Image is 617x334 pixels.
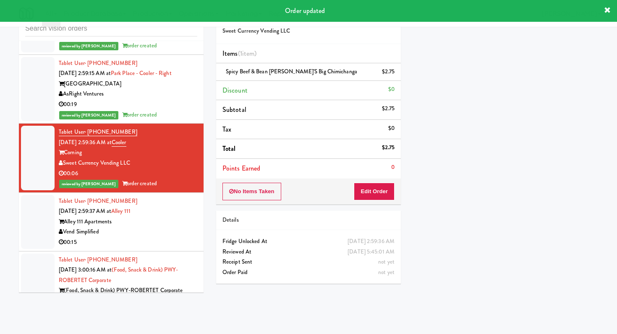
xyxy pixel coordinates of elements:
[19,55,204,124] li: Tablet User· [PHONE_NUMBER][DATE] 2:59:15 AM atPark Place - Cooler - Right[GEOGRAPHIC_DATA]AsRigh...
[59,148,197,158] div: Corning
[59,168,197,179] div: 00:06
[59,285,197,296] div: (Food, Snack & Drink) PWY-ROBERTET Corporate
[111,69,172,77] a: Park Place - Cooler - Right
[382,142,395,153] div: $2.75
[222,267,395,278] div: Order Paid
[378,268,395,276] span: not yet
[59,138,112,146] span: [DATE] 2:59:36 AM at
[348,247,395,257] div: [DATE] 5:45:01 AM
[59,180,118,188] span: reviewed by [PERSON_NAME]
[111,207,131,215] a: Alley 111
[59,99,197,110] div: 00:19
[222,28,395,34] h5: Sweet Currency Vending LLC
[388,123,395,134] div: $0
[391,162,395,173] div: 0
[378,258,395,266] span: not yet
[85,197,137,205] span: · [PHONE_NUMBER]
[19,251,204,321] li: Tablet User· [PHONE_NUMBER][DATE] 3:00:16 AM at(Food, Snack & Drink) PWY-ROBERTET Corporate(Food,...
[59,79,197,89] div: [GEOGRAPHIC_DATA]
[59,197,137,205] a: Tablet User· [PHONE_NUMBER]
[222,105,246,114] span: Subtotal
[85,256,137,264] span: · [PHONE_NUMBER]
[59,89,197,99] div: AsRight Ventures
[19,193,204,251] li: Tablet User· [PHONE_NUMBER][DATE] 2:59:37 AM atAlley 111Alley 111 ApartmentsVend Simplified00:15
[222,163,260,173] span: Points Earned
[59,158,197,168] div: Sweet Currency Vending LLC
[85,128,137,136] span: · [PHONE_NUMBER]
[222,247,395,257] div: Reviewed At
[59,266,178,284] a: (Food, Snack & Drink) PWY-ROBERTET Corporate
[25,21,197,36] input: Search vision orders
[222,49,256,58] span: Items
[59,111,118,119] span: reviewed by [PERSON_NAME]
[354,183,395,200] button: Edit Order
[59,227,197,237] div: Vend Simplified
[226,67,357,75] span: Spicy Beef & Bean [PERSON_NAME]'s Big Chimichanga
[222,183,281,200] button: No Items Taken
[59,256,137,264] a: Tablet User· [PHONE_NUMBER]
[222,124,231,134] span: Tax
[222,144,236,153] span: Total
[59,217,197,227] div: Alley 111 Apartments
[222,236,395,247] div: Fridge Unlocked At
[222,215,395,225] div: Details
[222,257,395,267] div: Receipt Sent
[59,266,112,274] span: [DATE] 3:00:16 AM at
[238,49,257,58] span: (1 )
[122,179,157,187] span: order created
[388,84,395,95] div: $0
[59,237,197,248] div: 00:15
[112,138,126,147] a: Cooler
[85,59,137,67] span: · [PHONE_NUMBER]
[122,111,157,119] span: order created
[59,69,111,77] span: [DATE] 2:59:15 AM at
[19,124,204,193] li: Tablet User· [PHONE_NUMBER][DATE] 2:59:36 AM atCoolerCorningSweet Currency Vending LLC00:06review...
[348,236,395,247] div: [DATE] 2:59:36 AM
[122,41,157,49] span: order created
[222,85,248,95] span: Discount
[382,67,395,77] div: $2.75
[59,42,118,50] span: reviewed by [PERSON_NAME]
[382,104,395,114] div: $2.75
[59,207,111,215] span: [DATE] 2:59:37 AM at
[59,128,137,136] a: Tablet User· [PHONE_NUMBER]
[242,49,254,58] ng-pluralize: item
[285,6,325,16] span: Order updated
[59,59,137,67] a: Tablet User· [PHONE_NUMBER]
